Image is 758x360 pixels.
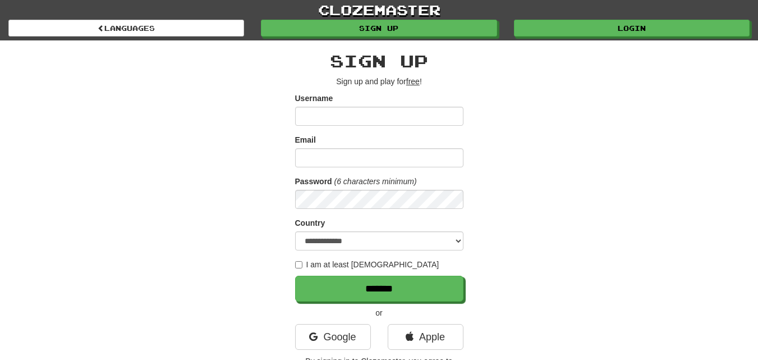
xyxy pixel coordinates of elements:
[295,324,371,350] a: Google
[295,261,302,268] input: I am at least [DEMOGRAPHIC_DATA]
[295,76,463,87] p: Sign up and play for !
[295,259,439,270] label: I am at least [DEMOGRAPHIC_DATA]
[334,177,417,186] em: (6 characters minimum)
[295,52,463,70] h2: Sign up
[8,20,244,37] a: Languages
[514,20,750,37] a: Login
[295,134,316,145] label: Email
[295,217,325,229] label: Country
[295,93,333,104] label: Username
[406,77,420,86] u: free
[388,324,463,350] a: Apple
[295,176,332,187] label: Password
[295,307,463,318] p: or
[261,20,497,37] a: Sign up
